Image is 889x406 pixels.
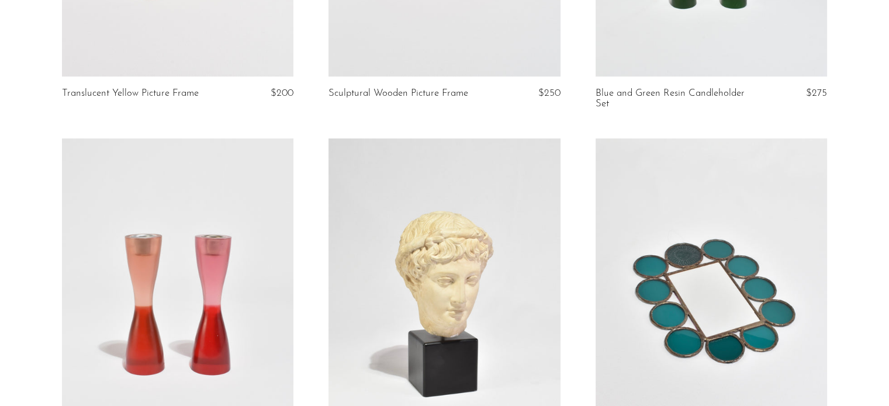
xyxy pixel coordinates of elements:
[328,88,468,99] a: Sculptural Wooden Picture Frame
[538,88,561,98] span: $250
[271,88,293,98] span: $200
[806,88,827,98] span: $275
[62,88,199,99] a: Translucent Yellow Picture Frame
[596,88,750,110] a: Blue and Green Resin Candleholder Set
